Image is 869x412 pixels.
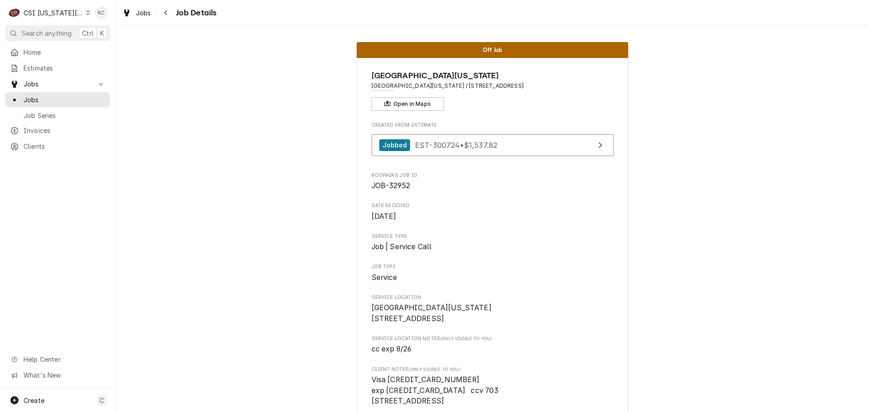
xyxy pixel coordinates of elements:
[24,370,105,380] span: What's New
[372,344,614,355] span: [object Object]
[22,28,72,38] span: Search anything
[82,28,94,38] span: Ctrl
[372,294,614,301] span: Service Location
[372,242,432,251] span: Job | Service Call
[372,233,614,240] span: Service Type
[372,172,614,191] div: Roopairs Job ID
[372,70,614,82] span: Name
[372,374,614,407] span: [object Object]
[357,42,628,58] div: Status
[372,202,614,209] span: Date Received
[372,335,614,342] span: Service Location Notes
[5,25,110,41] button: Search anythingCtrlK
[5,61,110,76] a: Estimates
[372,242,614,252] span: Service Type
[24,95,105,104] span: Jobs
[24,355,105,364] span: Help Center
[372,70,614,111] div: Client Information
[372,233,614,252] div: Service Type
[8,6,21,19] div: CSI Kansas City's Avatar
[372,375,499,405] span: Visa [CREDIT_CARD_NUMBER] exp [CREDIT_CARD_DATA] ccv 703 [STREET_ADDRESS]
[5,92,110,107] a: Jobs
[119,5,155,20] a: Jobs
[173,7,217,19] span: Job Details
[372,82,614,90] span: Address
[5,123,110,138] a: Invoices
[409,367,460,372] span: (Only Visible to You)
[5,76,110,91] a: Go to Jobs
[415,140,497,149] span: EST-300724 • $1,537.82
[372,263,614,283] div: Job Type
[5,45,110,60] a: Home
[372,172,614,179] span: Roopairs Job ID
[372,180,614,191] span: Roopairs Job ID
[372,345,412,353] span: cc exp 8/26
[5,352,110,367] a: Go to Help Center
[379,139,411,152] div: Jobbed
[372,122,614,161] div: Created From Estimate
[24,397,44,404] span: Create
[372,273,397,282] span: Service
[24,47,105,57] span: Home
[372,303,492,323] span: [GEOGRAPHIC_DATA][US_STATE] [STREET_ADDRESS]
[440,336,492,341] span: (Only Visible to You)
[136,8,151,18] span: Jobs
[372,272,614,283] span: Job Type
[95,6,108,19] div: KC
[5,108,110,123] a: Job Series
[372,335,614,355] div: [object Object]
[372,263,614,270] span: Job Type
[372,134,614,156] a: View Estimate
[372,202,614,222] div: Date Received
[372,97,444,111] button: Open in Maps
[100,396,104,405] span: C
[372,211,614,222] span: Date Received
[372,122,614,129] span: Created From Estimate
[483,47,502,53] span: Off Job
[372,366,614,373] span: Client Notes
[24,63,105,73] span: Estimates
[372,212,396,221] span: [DATE]
[372,181,410,190] span: JOB-32952
[372,303,614,324] span: Service Location
[24,111,105,120] span: Job Series
[24,8,83,18] div: CSI [US_STATE][GEOGRAPHIC_DATA]
[372,294,614,324] div: Service Location
[100,28,104,38] span: K
[8,6,21,19] div: C
[159,5,173,20] button: Navigate back
[24,142,105,151] span: Clients
[24,126,105,135] span: Invoices
[372,366,614,407] div: [object Object]
[95,6,108,19] div: Kelly Christen's Avatar
[24,79,92,89] span: Jobs
[5,368,110,383] a: Go to What's New
[5,139,110,154] a: Clients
